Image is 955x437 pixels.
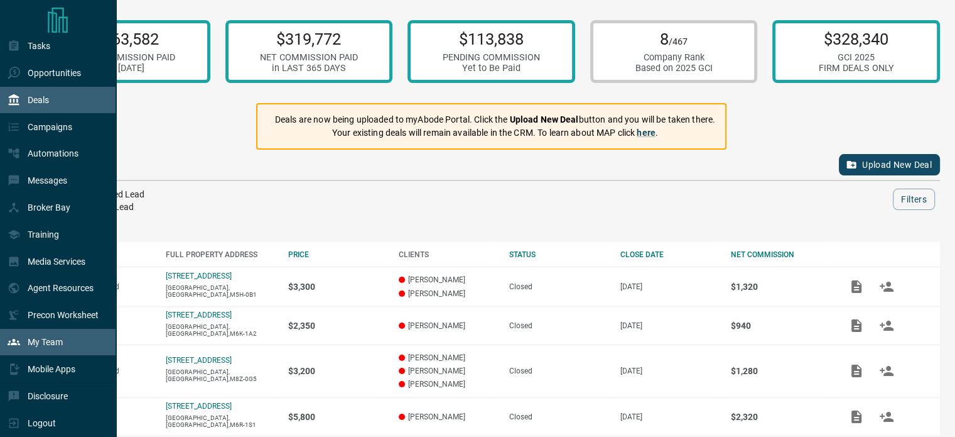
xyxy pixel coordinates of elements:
[620,367,718,375] p: [DATE]
[731,321,829,331] p: $940
[443,52,540,63] div: PENDING COMMISSION
[399,250,497,259] div: CLIENTS
[443,30,540,48] p: $113,838
[731,282,829,292] p: $1,320
[166,402,232,411] a: [STREET_ADDRESS]
[620,412,718,421] p: [DATE]
[731,366,829,376] p: $1,280
[399,412,497,421] p: [PERSON_NAME]
[509,321,607,330] div: Closed
[166,272,232,280] a: [STREET_ADDRESS]
[841,412,871,421] span: Add / View Documents
[77,52,175,63] div: NET COMMISSION PAID
[841,282,871,290] span: Add / View Documents
[893,189,935,210] button: Filters
[288,282,386,292] p: $3,300
[166,311,232,319] a: [STREET_ADDRESS]
[399,321,497,330] p: [PERSON_NAME]
[288,366,386,376] p: $3,200
[166,250,275,259] div: FULL PROPERTY ADDRESS
[399,380,497,389] p: [PERSON_NAME]
[399,275,497,284] p: [PERSON_NAME]
[731,412,829,422] p: $2,320
[260,63,358,74] div: in LAST 365 DAYS
[637,128,656,138] a: here
[288,250,386,259] div: PRICE
[839,154,940,175] button: Upload New Deal
[77,63,175,74] div: in [DATE]
[871,366,902,375] span: Match Clients
[871,282,902,290] span: Match Clients
[509,412,607,421] div: Closed
[509,282,607,291] div: Closed
[635,52,713,63] div: Company Rank
[819,52,894,63] div: GCI 2025
[510,114,579,124] strong: Upload New Deal
[77,30,175,48] p: $263,582
[166,323,275,337] p: [GEOGRAPHIC_DATA],[GEOGRAPHIC_DATA],M6K-1A2
[871,321,902,329] span: Match Clients
[841,366,871,375] span: Add / View Documents
[871,412,902,421] span: Match Clients
[731,250,829,259] div: NET COMMISSION
[819,30,894,48] p: $328,340
[275,126,715,140] p: Your existing deals will remain available in the CRM. To learn about MAP click .
[620,250,718,259] div: CLOSE DATE
[166,368,275,382] p: [GEOGRAPHIC_DATA],[GEOGRAPHIC_DATA],M8Z-0G5
[635,63,713,74] div: Based on 2025 GCI
[166,356,232,365] a: [STREET_ADDRESS]
[399,353,497,362] p: [PERSON_NAME]
[819,63,894,74] div: FIRM DEALS ONLY
[166,284,275,298] p: [GEOGRAPHIC_DATA],[GEOGRAPHIC_DATA],M5H-0B1
[275,113,715,126] p: Deals are now being uploaded to myAbode Portal. Click the button and you will be taken there.
[841,321,871,329] span: Add / View Documents
[288,321,386,331] p: $2,350
[260,30,358,48] p: $319,772
[288,412,386,422] p: $5,800
[620,321,718,330] p: [DATE]
[399,289,497,298] p: [PERSON_NAME]
[669,36,688,47] span: /467
[635,30,713,48] p: 8
[620,282,718,291] p: [DATE]
[509,367,607,375] div: Closed
[166,414,275,428] p: [GEOGRAPHIC_DATA],[GEOGRAPHIC_DATA],M6R-1S1
[509,250,607,259] div: STATUS
[443,63,540,74] div: Yet to Be Paid
[260,52,358,63] div: NET COMMISSION PAID
[399,367,497,375] p: [PERSON_NAME]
